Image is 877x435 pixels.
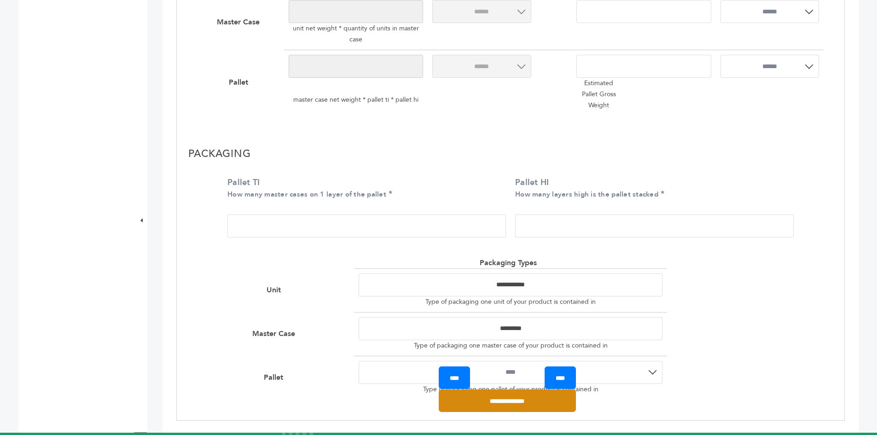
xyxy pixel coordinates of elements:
div: Pallet [264,372,288,383]
div: Master Case [217,17,264,27]
label: Pallet TI [227,177,501,200]
small: How many layers high is the pallet stacked [515,190,658,199]
small: How many master cases on 1 layer of the pallet [227,190,386,199]
div: Master Case [252,329,300,339]
p: Type of packaging one pallet of your product is contained in [359,384,662,395]
p: Type of packaging one unit of your product is contained in [359,296,662,307]
p: Type of packaging one master case of your product is contained in [359,340,662,351]
h2: Packaging [188,148,833,165]
div: Packaging Types [480,258,541,268]
p: master case net weight * pallet ti * pallet hi [289,89,424,111]
label: Pallet HI [515,177,789,200]
p: unit net weight * quantity of units in master case [289,23,424,45]
div: Pallet [229,77,253,87]
div: Unit [267,285,285,295]
p: Estimated Pallet Gross Weight [576,78,621,111]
